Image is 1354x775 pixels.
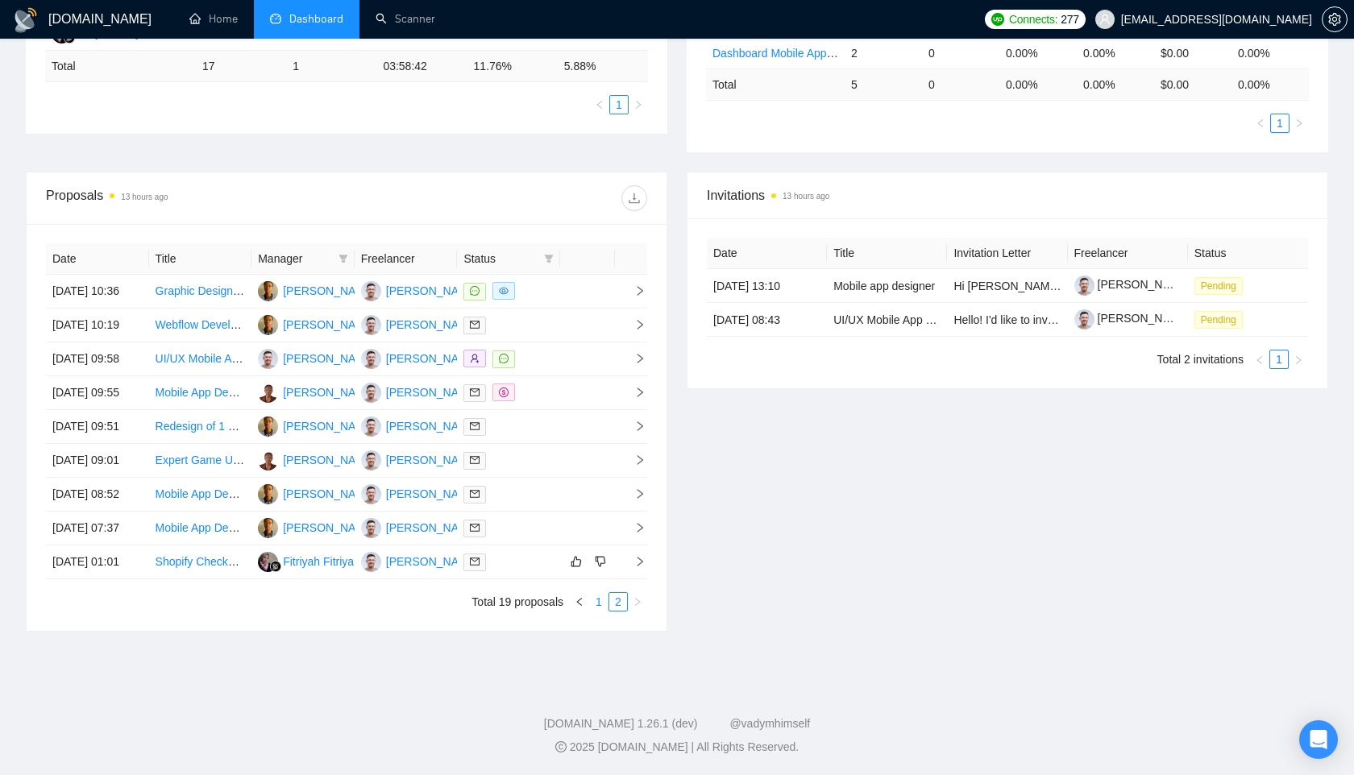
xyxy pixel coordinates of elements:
[463,250,538,267] span: Status
[270,13,281,24] span: dashboard
[470,354,480,363] span: user-add
[499,387,509,397] span: dollar
[46,342,149,376] td: [DATE] 09:58
[827,303,947,337] td: UI/UX Mobile App Designer
[251,243,355,275] th: Manager
[258,383,278,403] img: RA
[621,285,646,296] span: right
[258,518,278,538] img: JA
[149,410,252,444] td: Redesign of 1 Web Page in Figma to Uplift the content and look and feel
[1154,37,1231,68] td: $0.00
[258,419,376,432] a: JA[PERSON_NAME]
[258,552,278,572] img: FF
[1099,14,1111,25] span: user
[149,545,252,579] td: Shopify Checkout & Cart Conversion Optimization (CRO Implementation)
[386,417,479,435] div: [PERSON_NAME]
[361,554,479,567] a: IA[PERSON_NAME]
[467,51,558,82] td: 11.76 %
[1194,313,1249,325] a: Pending
[707,238,827,269] th: Date
[947,238,1067,269] th: Invitation Letter
[470,455,480,465] span: mail
[376,12,435,26] a: searchScanner
[283,519,376,537] div: [PERSON_NAME]
[156,420,517,433] a: Redesign of 1 Web Page in Figma to Uplift the content and look and feel
[1271,114,1289,132] a: 1
[46,275,149,309] td: [DATE] 10:36
[590,95,609,114] li: Previous Page
[629,95,648,114] li: Next Page
[156,454,408,466] a: Expert Game UI/UX Artist for Mobile Game Reskin
[1250,350,1269,369] li: Previous Page
[361,552,381,572] img: IA
[46,444,149,478] td: [DATE] 09:01
[1290,114,1309,133] button: right
[283,282,376,300] div: [PERSON_NAME]
[470,523,480,533] span: mail
[149,478,252,512] td: Mobile App Developer & UI/UX Designer for Innovative Project
[258,453,376,466] a: RA[PERSON_NAME]
[156,318,458,331] a: Webflow Developer To Make Pixel-Perfect Shopify Checkout
[610,96,628,114] a: 1
[1074,309,1094,329] img: c1Nit8qjVAlHUSDBw7PlHkLqcfSMI-ExZvl0DWT59EVBMXrgTO_2VT1D5J4HGk5FKG
[1294,355,1303,365] span: right
[355,243,458,275] th: Freelancer
[258,349,278,369] img: IA
[361,419,479,432] a: IA[PERSON_NAME]
[470,387,480,397] span: mail
[633,100,643,110] span: right
[258,385,376,398] a: RA[PERSON_NAME]
[1231,37,1309,68] td: 0.00%
[628,592,647,611] button: right
[283,451,376,469] div: [PERSON_NAME]
[707,185,1308,205] span: Invitations
[46,243,149,275] th: Date
[590,95,609,114] button: left
[258,484,278,504] img: JA
[1270,114,1290,133] li: 1
[1154,68,1231,100] td: $ 0.00
[999,68,1077,100] td: 0.00 %
[156,386,476,399] a: Mobile App Developer for Women's Fitness App (iOS & Android)
[1323,13,1347,26] span: setting
[499,354,509,363] span: message
[922,68,999,100] td: 0
[1074,278,1190,291] a: [PERSON_NAME]
[621,556,646,567] span: right
[845,37,922,68] td: 2
[571,555,582,568] span: like
[156,521,328,534] a: Mobile App Design Expert Needed
[470,489,480,499] span: mail
[258,284,376,296] a: JA[PERSON_NAME]
[621,353,646,364] span: right
[1157,350,1244,369] li: Total 2 invitations
[707,303,827,337] td: [DATE] 08:43
[567,552,586,571] button: like
[361,487,479,499] a: IA[PERSON_NAME]
[149,309,252,342] td: Webflow Developer To Make Pixel-Perfect Shopify Checkout
[621,421,646,432] span: right
[46,376,149,410] td: [DATE] 09:55
[922,37,999,68] td: 0
[544,254,554,263] span: filter
[1068,238,1188,269] th: Freelancer
[156,487,467,500] a: Mobile App Developer & UI/UX Designer for Innovative Project
[541,247,557,271] span: filter
[621,185,647,211] button: download
[555,741,567,752] span: copyright
[45,51,196,82] td: Total
[591,552,610,571] button: dislike
[196,51,286,82] td: 17
[386,519,479,537] div: [PERSON_NAME]
[1299,720,1338,759] div: Open Intercom Messenger
[1077,37,1154,68] td: 0.00%
[833,280,935,292] a: Mobile app designer
[258,281,278,301] img: JA
[1077,68,1154,100] td: 0.00 %
[283,350,376,367] div: [PERSON_NAME]
[46,185,347,211] div: Proposals
[1256,118,1265,128] span: left
[386,383,479,401] div: [PERSON_NAME]
[338,254,348,263] span: filter
[46,309,149,342] td: [DATE] 10:19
